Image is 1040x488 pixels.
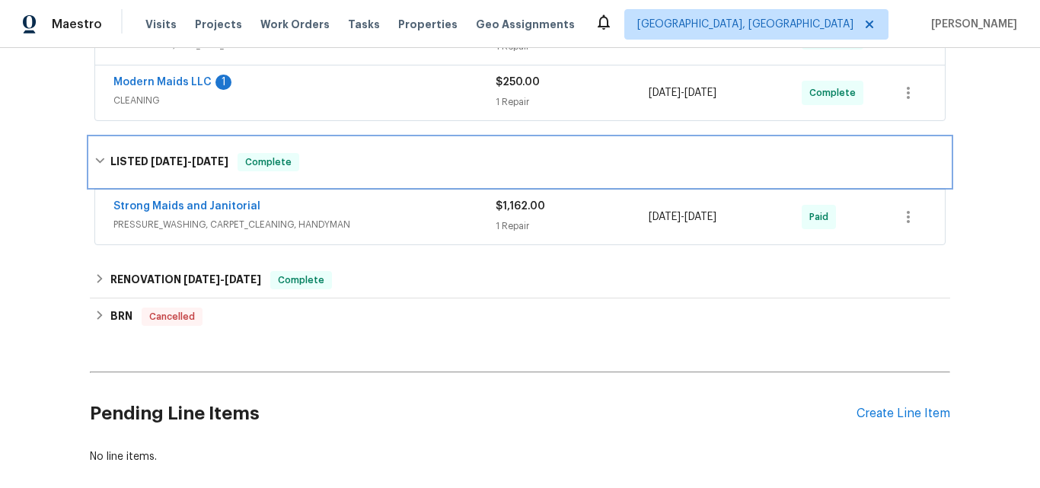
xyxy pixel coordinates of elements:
[90,378,857,449] h2: Pending Line Items
[151,156,228,167] span: -
[90,262,950,298] div: RENOVATION [DATE]-[DATE]Complete
[151,156,187,167] span: [DATE]
[113,201,260,212] a: Strong Maids and Janitorial
[476,17,575,32] span: Geo Assignments
[90,138,950,187] div: LISTED [DATE]-[DATE]Complete
[113,77,212,88] a: Modern Maids LLC
[225,274,261,285] span: [DATE]
[684,88,716,98] span: [DATE]
[809,209,834,225] span: Paid
[809,85,862,100] span: Complete
[272,273,330,288] span: Complete
[496,94,649,110] div: 1 Repair
[649,209,716,225] span: -
[348,19,380,30] span: Tasks
[260,17,330,32] span: Work Orders
[110,308,132,326] h6: BRN
[496,218,649,234] div: 1 Repair
[113,217,496,232] span: PRESSURE_WASHING, CARPET_CLEANING, HANDYMAN
[857,407,950,421] div: Create Line Item
[145,17,177,32] span: Visits
[398,17,458,32] span: Properties
[192,156,228,167] span: [DATE]
[90,298,950,335] div: BRN Cancelled
[649,88,681,98] span: [DATE]
[215,75,231,90] div: 1
[496,77,540,88] span: $250.00
[649,212,681,222] span: [DATE]
[649,85,716,100] span: -
[110,271,261,289] h6: RENOVATION
[52,17,102,32] span: Maestro
[113,93,496,108] span: CLEANING
[183,274,220,285] span: [DATE]
[496,201,545,212] span: $1,162.00
[637,17,853,32] span: [GEOGRAPHIC_DATA], [GEOGRAPHIC_DATA]
[143,309,201,324] span: Cancelled
[90,449,950,464] div: No line items.
[925,17,1017,32] span: [PERSON_NAME]
[195,17,242,32] span: Projects
[110,153,228,171] h6: LISTED
[684,212,716,222] span: [DATE]
[183,274,261,285] span: -
[239,155,298,170] span: Complete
